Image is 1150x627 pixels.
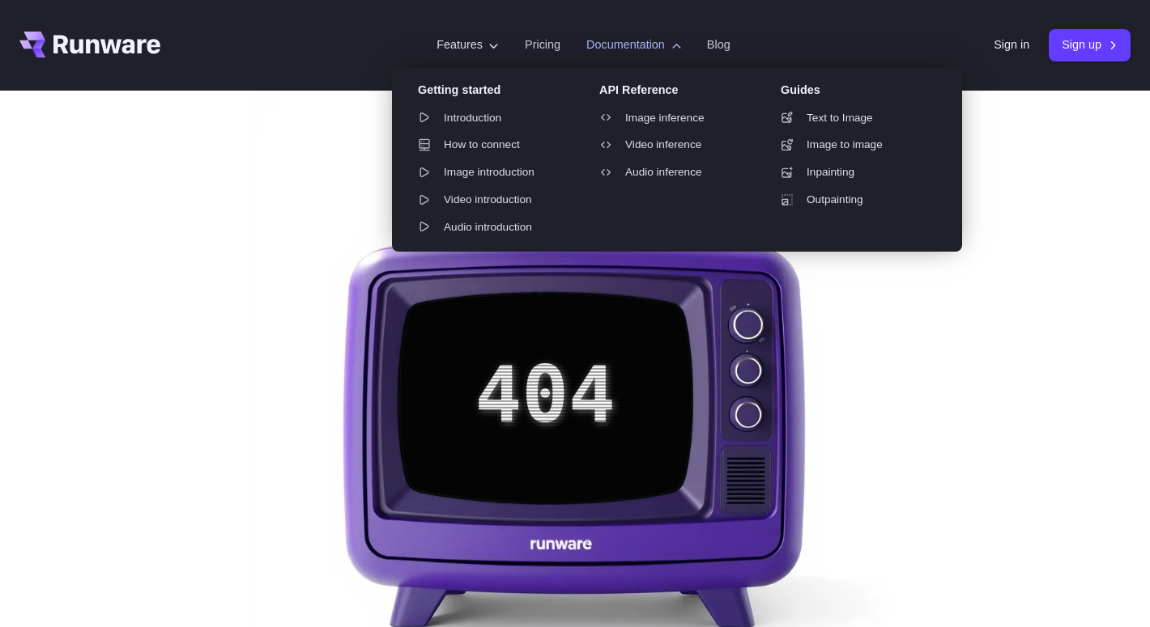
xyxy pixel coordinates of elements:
a: Inpainting [768,160,936,184]
div: Getting started [418,81,573,106]
a: Go to / [19,32,160,57]
a: Pricing [525,36,560,54]
a: Image introduction [405,160,573,184]
a: How to connect [405,133,573,157]
a: Sign in [994,36,1029,54]
a: Blog [707,36,730,54]
label: Features [437,36,499,54]
a: Image to image [768,133,936,157]
a: Video introduction [405,188,573,212]
label: Documentation [586,36,681,54]
a: Text to Image [768,106,936,130]
a: Audio introduction [405,215,573,239]
a: Audio inference [586,160,755,184]
div: Guides [781,81,936,106]
div: API Reference [599,81,755,106]
a: Sign up [1049,29,1131,61]
a: Outpainting [768,188,936,212]
a: Video inference [586,133,755,157]
a: Introduction [405,106,573,130]
a: Image inference [586,106,755,130]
